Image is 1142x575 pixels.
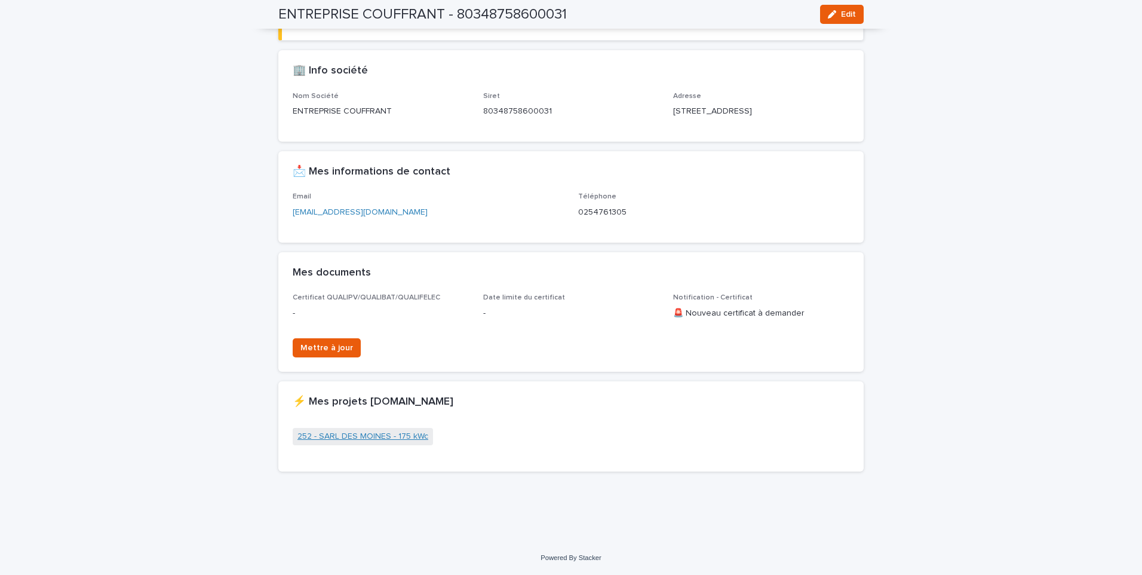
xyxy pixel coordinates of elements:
a: 252 - SARL DES MOINES - 175 kWc [297,430,428,443]
h2: ENTREPRISE COUFFRANT - 80348758600031 [278,6,567,23]
p: - [483,307,659,320]
p: 80348758600031 [483,105,659,118]
span: Téléphone [578,193,616,200]
p: 🚨 Nouveau certificat à demander [673,307,849,320]
a: Powered By Stacker [541,554,601,561]
span: Mettre à jour [300,342,353,354]
span: Nom Société [293,93,339,100]
button: Mettre à jour [293,338,361,357]
span: Certificat QUALIPV/QUALIBAT/QUALIFELEC [293,294,440,301]
h2: ⚡ Mes projets [DOMAIN_NAME] [293,396,453,409]
span: Adresse [673,93,701,100]
p: 0254761305 [578,206,849,219]
span: Email [293,193,311,200]
span: Notification - Certificat [673,294,753,301]
p: - [293,307,469,320]
span: Edit [841,10,856,19]
span: Siret [483,93,500,100]
h2: Mes documents [293,267,371,280]
h2: 📩 Mes informations de contact [293,166,450,179]
h2: 🏢 Info société [293,65,368,78]
p: ENTREPRISE COUFFRANT [293,105,469,118]
a: [EMAIL_ADDRESS][DOMAIN_NAME] [293,208,428,216]
p: [STREET_ADDRESS] [673,105,849,118]
span: Date limite du certificat [483,294,565,301]
button: Edit [820,5,864,24]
